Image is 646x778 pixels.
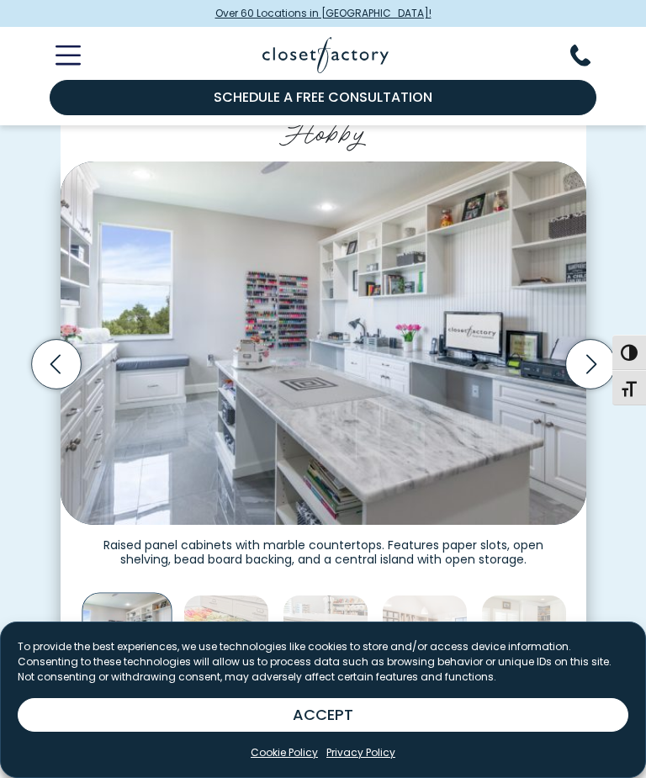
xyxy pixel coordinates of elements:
button: Next slide [560,334,621,394]
p: To provide the best experiences, we use technologies like cookies to store and/or access device i... [18,639,628,685]
button: Previous slide [26,334,87,394]
img: Custom craft room with craft station center island [61,161,586,524]
button: Toggle Mobile Menu [35,45,81,66]
a: Schedule a Free Consultation [50,80,596,115]
img: Fabric organization in craft room [183,595,269,680]
button: Toggle High Contrast [612,335,646,370]
img: Custom craft room with craft station center island [82,592,172,682]
a: Cookie Policy [251,745,318,760]
a: Privacy Policy [326,745,395,760]
img: Closet Factory Logo [262,37,389,73]
span: Over 60 Locations in [GEOGRAPHIC_DATA]! [215,6,432,21]
figcaption: Raised panel cabinets with marble countertops. Features paper slots, open shelving, bead board ba... [61,525,586,568]
button: ACCEPT [18,698,628,732]
button: Toggle Font size [612,370,646,405]
button: Phone Number [570,45,611,66]
span: Hobby [279,106,368,152]
img: Custom craft room & art studio open shelving in Rhapsody melamine with vertical canvas slots, pap... [382,595,468,680]
img: Craft room Thread storage wall, ribbon rods, and media shelving built into White Chocolate Raised... [481,595,567,680]
img: Craft island in Skye melamine with Shaker drawer fronts, marble-look countertop, and decorative p... [283,595,368,680]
